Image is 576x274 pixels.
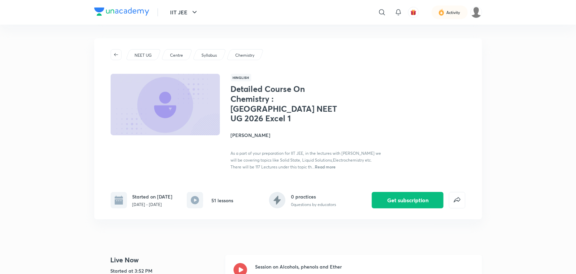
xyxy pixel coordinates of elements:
h1: Detailed Course On Chemistry : [GEOGRAPHIC_DATA] NEET UG 2026 Excel 1 [231,84,342,123]
a: Company Logo [94,8,149,17]
h6: 51 lessons [211,197,233,204]
img: snigdha [470,6,482,18]
img: activity [438,8,445,16]
button: IIT JEE [166,5,203,19]
h6: Started on [DATE] [132,193,173,200]
h3: Session on Alcohols, phenols and Ether [255,263,474,270]
a: Chemistry [234,52,255,58]
p: Chemistry [235,52,254,58]
button: false [449,192,465,208]
p: NEET UG [135,52,152,58]
button: Get subscription [372,192,444,208]
img: Thumbnail [109,73,221,136]
img: Company Logo [94,8,149,16]
h4: Live Now [111,255,220,265]
a: Centre [169,52,184,58]
span: Read more [315,164,336,169]
h6: 0 practices [291,193,336,200]
p: [DATE] - [DATE] [132,202,173,208]
button: avatar [408,7,419,18]
p: Centre [170,52,183,58]
span: Hinglish [231,74,251,81]
p: Syllabus [201,52,217,58]
a: Syllabus [200,52,218,58]
img: avatar [410,9,417,15]
a: NEET UG [133,52,153,58]
p: 0 questions by educators [291,202,336,208]
h4: [PERSON_NAME] [231,132,384,139]
span: As a part of your preparation for IIT JEE, in the lectures with [PERSON_NAME] we will be covering... [231,151,381,169]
